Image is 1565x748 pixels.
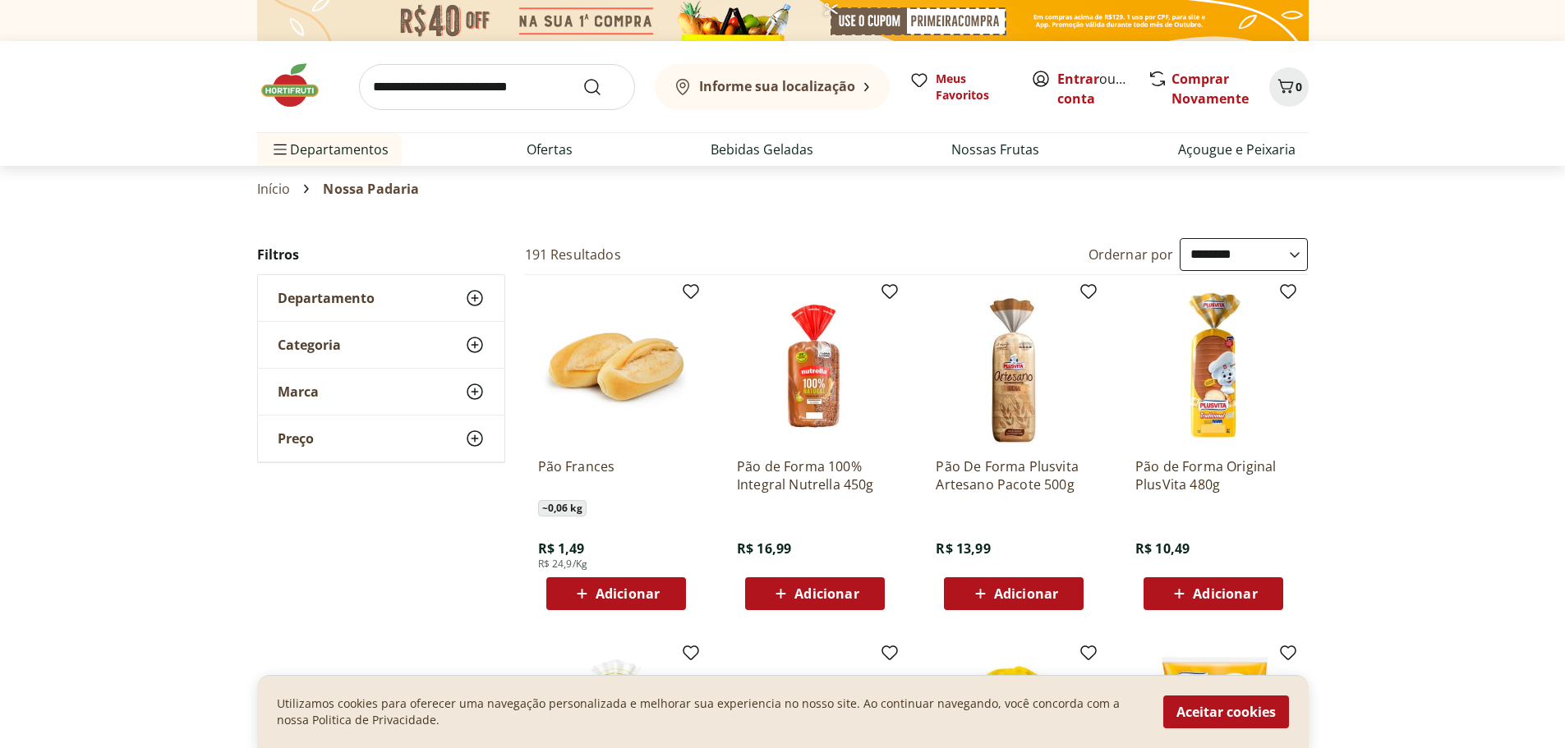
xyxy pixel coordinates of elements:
button: Aceitar cookies [1163,695,1289,728]
button: Submit Search [582,77,622,97]
span: Marca [278,383,319,400]
span: R$ 13,99 [936,539,990,558]
span: Departamento [278,290,375,306]
span: ~ 0,06 kg [538,500,587,516]
label: Ordernar por [1089,246,1174,264]
a: Entrar [1057,70,1099,88]
p: Utilizamos cookies para oferecer uma navegação personalizada e melhorar sua experiencia no nosso ... [277,695,1144,728]
span: Meus Favoritos [936,71,1011,103]
button: Adicionar [546,577,686,610]
span: R$ 10,49 [1135,539,1190,558]
span: Departamentos [270,130,389,169]
img: Pão de Forma 100% Integral Nutrella 450g [737,288,893,444]
span: ou [1057,69,1130,108]
button: Adicionar [944,577,1084,610]
a: Pão De Forma Plusvita Artesano Pacote 500g [936,457,1092,493]
span: Adicionar [596,587,660,600]
span: Categoria [278,337,341,353]
button: Departamento [258,275,504,321]
span: Preço [278,430,314,447]
a: Pão de Forma Original PlusVita 480g [1135,457,1291,493]
button: Categoria [258,322,504,368]
a: Criar conta [1057,70,1148,108]
button: Menu [270,130,290,169]
a: Pão Frances [538,457,694,493]
a: Ofertas [527,140,573,159]
span: Nossa Padaria [323,181,419,196]
button: Carrinho [1269,67,1309,107]
a: Bebidas Geladas [711,140,813,159]
a: Comprar Novamente [1171,70,1249,108]
a: Meus Favoritos [909,71,1011,103]
img: Pão de Forma Original PlusVita 480g [1135,288,1291,444]
img: Pão De Forma Plusvita Artesano Pacote 500g [936,288,1092,444]
a: Pão de Forma 100% Integral Nutrella 450g [737,457,893,493]
span: R$ 1,49 [538,539,585,558]
a: Açougue e Peixaria [1178,140,1296,159]
a: Nossas Frutas [951,140,1039,159]
span: R$ 24,9/Kg [538,558,588,571]
button: Adicionar [745,577,885,610]
span: Adicionar [794,587,858,600]
span: Adicionar [1193,587,1257,600]
span: R$ 16,99 [737,539,791,558]
h2: Filtros [257,238,505,271]
button: Adicionar [1144,577,1283,610]
button: Preço [258,415,504,461]
img: Pão Frances [538,288,694,444]
span: Adicionar [994,587,1058,600]
h2: 191 Resultados [525,246,621,264]
b: Informe sua localização [699,77,855,95]
a: Início [257,181,291,196]
span: 0 [1296,79,1302,94]
button: Marca [258,369,504,415]
button: Informe sua localização [655,64,890,110]
input: search [359,64,635,110]
img: Hortifruti [257,61,339,110]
